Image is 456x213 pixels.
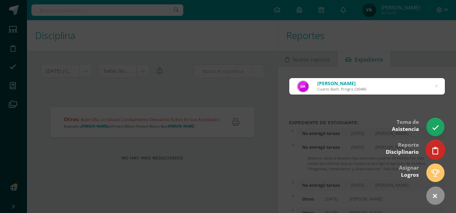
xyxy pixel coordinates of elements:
[401,171,419,178] span: Logros
[386,137,419,159] div: Reporte
[317,80,366,86] div: [PERSON_NAME]
[386,148,419,155] span: Disciplinario
[392,126,419,133] span: Asistencia
[298,81,309,92] img: b01009878a72500f6991b922b7a1ec56.png
[317,86,366,92] div: Cuarto Bach. Progra 230486
[392,114,419,136] div: Toma de
[399,160,419,182] div: Asignar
